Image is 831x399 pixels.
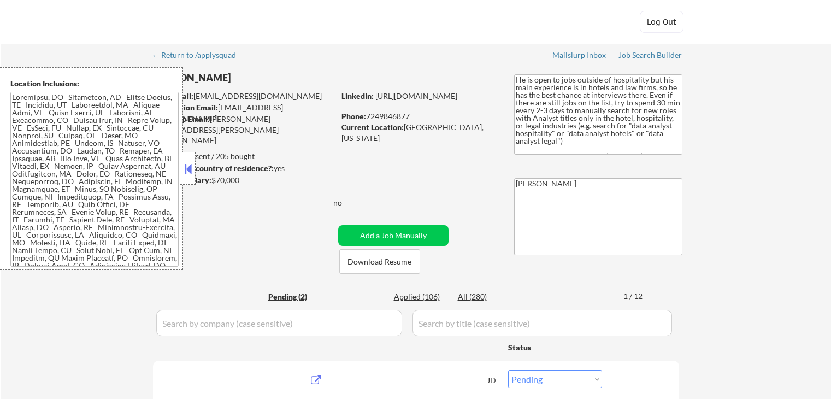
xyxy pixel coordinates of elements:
[154,102,334,124] div: [EMAIL_ADDRESS][DOMAIN_NAME]
[618,51,682,59] div: Job Search Builder
[152,175,334,186] div: $70,000
[339,249,420,274] button: Download Resume
[152,163,274,173] strong: Can work in country of residence?:
[152,163,331,174] div: yes
[341,111,496,122] div: 7249846877
[156,310,402,336] input: Search by company (case sensitive)
[552,51,607,59] div: Mailslurp Inbox
[154,91,334,102] div: [EMAIL_ADDRESS][DOMAIN_NAME]
[458,291,512,302] div: All (280)
[268,291,323,302] div: Pending (2)
[508,337,602,357] div: Status
[152,51,246,62] a: ← Return to /applysquad
[333,197,364,208] div: no
[153,114,334,146] div: [PERSON_NAME][EMAIL_ADDRESS][PERSON_NAME][DOMAIN_NAME]
[618,51,682,62] a: Job Search Builder
[552,51,607,62] a: Mailslurp Inbox
[341,91,374,101] strong: LinkedIn:
[10,78,179,89] div: Location Inclusions:
[623,291,649,302] div: 1 / 12
[338,225,449,246] button: Add a Job Manually
[153,71,378,85] div: [PERSON_NAME]
[152,51,246,59] div: ← Return to /applysquad
[412,310,672,336] input: Search by title (case sensitive)
[487,370,498,390] div: JD
[152,151,334,162] div: 106 sent / 205 bought
[375,91,457,101] a: [URL][DOMAIN_NAME]
[341,112,366,121] strong: Phone:
[394,291,449,302] div: Applied (106)
[341,122,404,132] strong: Current Location:
[640,11,683,33] button: Log Out
[341,122,496,143] div: [GEOGRAPHIC_DATA], [US_STATE]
